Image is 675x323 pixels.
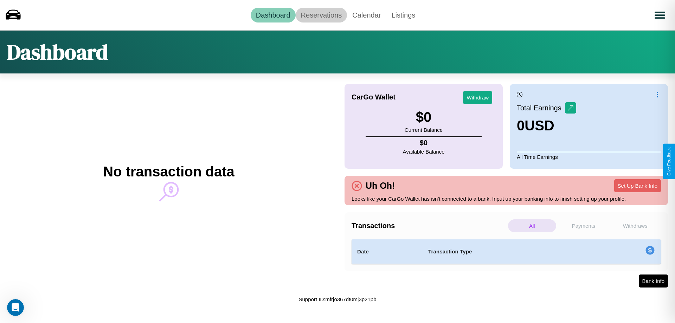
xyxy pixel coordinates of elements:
h3: $ 0 [405,109,443,125]
h4: CarGo Wallet [352,93,396,101]
h2: No transaction data [103,164,234,180]
h4: Transactions [352,222,506,230]
p: Total Earnings [517,102,565,114]
h4: Uh Oh! [362,181,398,191]
p: Looks like your CarGo Wallet has isn't connected to a bank. Input up your banking info to finish ... [352,194,661,204]
button: Set Up Bank Info [614,179,661,192]
h1: Dashboard [7,38,108,66]
p: Payments [560,219,608,232]
p: All Time Earnings [517,152,661,162]
table: simple table [352,239,661,264]
p: Available Balance [403,147,445,156]
iframe: Intercom live chat [7,299,24,316]
button: Open menu [650,5,670,25]
a: Calendar [347,8,386,22]
button: Withdraw [463,91,492,104]
p: All [508,219,556,232]
p: Withdraws [611,219,659,232]
button: Bank Info [639,274,668,288]
a: Listings [386,8,420,22]
a: Reservations [296,8,347,22]
h3: 0 USD [517,118,576,134]
div: Give Feedback [667,147,671,176]
a: Dashboard [251,8,296,22]
p: Current Balance [405,125,443,135]
h4: $ 0 [403,139,445,147]
p: Support ID: mfrjo367dt0mj3p21pb [299,295,377,304]
h4: Date [357,247,417,256]
h4: Transaction Type [428,247,588,256]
